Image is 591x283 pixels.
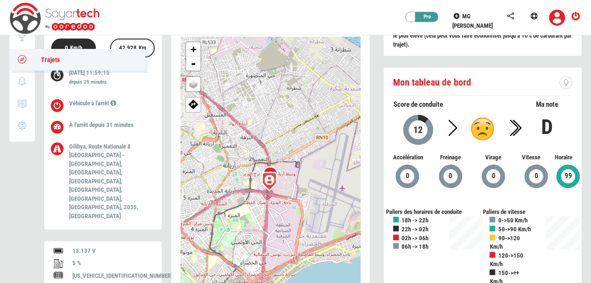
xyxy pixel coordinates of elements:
[402,235,428,242] b: 02h -> 06h
[186,77,200,91] a: Layers
[69,99,148,108] p: Véhicule à l'arrêt
[89,121,134,128] span: depuis 31 minutes
[32,56,60,63] span: Trajets
[402,226,428,233] b: 22h -> 02h
[410,12,439,22] div: Pro
[186,56,200,71] a: Zoom out
[69,69,148,88] p: [DATE] 11:59:15
[534,171,538,181] span: 0
[394,100,443,109] span: Score de conduite
[564,171,573,181] span: 99
[413,124,423,135] span: 12
[471,117,494,141] img: d.png
[72,272,152,281] div: [US_VEHICLE_IDENTIFICATION_NUMBER]
[498,217,527,224] b: 0->50 Km/h
[436,153,465,162] span: Freinage
[115,39,150,58] div: 42 928
[69,142,148,221] p: Oilibya, Route Nationale 8 [GEOGRAPHIC_DATA] - [GEOGRAPHIC_DATA], [GEOGRAPHIC_DATA], [GEOGRAPHIC_...
[186,42,200,56] a: Zoom in
[255,167,284,196] img: person.png
[72,247,152,256] div: 13.137 V
[393,153,422,162] span: Accélération
[186,98,200,109] span: Afficher ma position sur google map
[489,235,520,251] b: 90->120 Km/h
[72,259,152,268] div: 5 %
[386,208,483,217] div: Paliers des horaires de conduite
[9,49,145,71] a: Trajets
[61,39,87,58] div: 0
[448,171,453,181] span: 0
[522,153,540,162] span: Vitesse
[70,44,82,52] label: Km/h
[491,171,496,181] span: 0
[405,171,410,181] span: 0
[482,208,579,217] div: Paliers de vitesse
[393,24,572,48] b: Si les conditions de circulation le permettent, utilisez le rapport de vitesse le plus élevé (cel...
[402,217,428,224] b: 18h -> 22h
[489,252,523,268] b: 120->150 Km/h
[69,121,88,128] span: À l'arrêt
[393,77,471,88] span: Mon tableau de bord
[536,100,558,109] span: Ma note
[554,153,572,162] span: Horaire
[498,226,530,233] b: 50->90 Km/h
[139,44,146,52] label: Km
[479,153,507,162] span: Virage
[189,99,198,109] img: directions.png
[541,115,553,139] b: D
[69,79,107,86] label: depuis 29 minutes
[402,243,428,250] b: 06h -> 18h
